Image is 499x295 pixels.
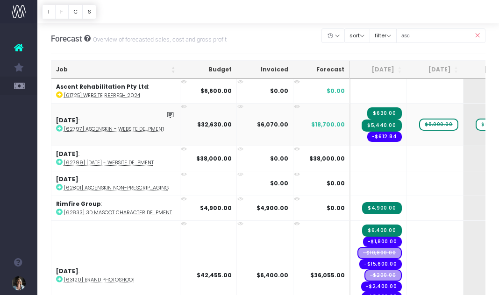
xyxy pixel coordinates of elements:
strong: $0.00 [270,87,288,95]
td: : [51,171,180,196]
strong: Ascent Rehabilitation Pty Ltd [56,83,148,91]
th: Job: activate to sort column ascending [51,61,180,79]
span: $36,055.00 [310,271,345,280]
strong: $42,455.00 [197,271,232,279]
span: $0.00 [327,204,345,212]
button: C [68,5,83,19]
td: : [51,79,180,103]
strong: [DATE] [56,175,78,183]
button: T [42,5,56,19]
strong: [DATE] [56,267,78,275]
span: $18,700.00 [311,120,345,129]
span: Streamtime Invoice: 10259 – [62797] AscenSkin - Website Design and Development - July instalment [362,119,401,132]
strong: [DATE] [56,150,78,158]
span: Streamtime Invoice: 10286 – [62833] 3D Mascot character development [362,202,401,214]
span: Streamtime expense: Digital – No supplier [367,132,402,142]
th: Invoiced [236,61,293,79]
span: $0.00 [327,87,345,95]
abbr: [62797] AscenSkin - Website Design and Development [64,126,164,133]
abbr: [61725] Website Refresh 2024 [64,92,140,99]
strong: $0.00 [270,179,288,187]
img: images/default_profile_image.png [12,276,26,290]
abbr: [62799] Ascension - Website Design and Development [64,159,154,166]
strong: $6,070.00 [257,120,288,128]
span: Streamtime expense: Talent (negotiated FULL usage) – Chic Brisbane [359,259,402,269]
td: : [51,103,180,146]
abbr: [62801] AscenSkin Non-prescription Packaging [64,184,169,191]
small: Overview of forecasted sales, cost and gross profit [91,34,227,43]
span: $0.00 [327,179,345,188]
span: wayahead Sales Forecast Item [419,119,458,131]
strong: $6,400.00 [257,271,288,279]
button: F [55,5,69,19]
th: Jul 25: activate to sort column ascending [350,61,406,79]
strong: $32,630.00 [197,120,232,128]
th: Aug 25: activate to sort column ascending [406,61,463,79]
strong: Rimfire Group [56,200,101,208]
th: Forecast [293,61,350,79]
span: Streamtime Invoice: 10271 – [63120] Brand Photoshoot v3 - Instalment invoice [362,225,401,237]
span: Streamtime expense: VP - Full Day Studio Hire – LUCÉ STUDIOS [363,237,402,247]
span: Streamtime Draft Expense: Catering – No supplier [364,269,402,281]
button: filter [370,28,397,43]
span: Streamtime Invoice: 10183 – [62797] AscenSkin - Shopify Theme [367,107,401,119]
div: Vertical button group [42,5,96,19]
button: sort [344,28,370,43]
button: S [82,5,96,19]
strong: $6,600.00 [200,87,232,95]
strong: $38,000.00 [196,155,232,162]
span: Forecast [51,34,82,43]
strong: [DATE] [56,116,78,124]
strong: $4,900.00 [257,204,288,212]
abbr: [63120] Brand Photoshoot [64,276,135,283]
span: Streamtime expense: Miscellaneous – No supplier [361,281,402,292]
input: Search... [396,28,486,43]
span: $38,000.00 [309,155,345,163]
span: Streamtime Draft Expense: Talent (negotiated 3YEARS usage) – Chic Brisbane [357,247,402,259]
th: Budget [180,61,237,79]
abbr: [62833] 3D Mascot character development [64,209,172,216]
td: : [51,146,180,170]
td: : [51,196,180,220]
strong: $4,900.00 [200,204,232,212]
strong: $0.00 [270,155,288,162]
